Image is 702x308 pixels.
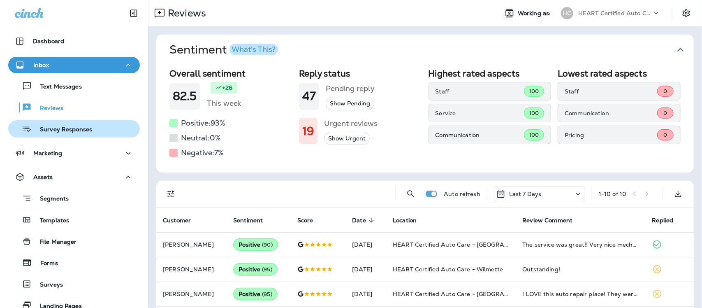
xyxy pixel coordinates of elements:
button: Forms [8,254,140,271]
button: Surveys [8,275,140,293]
p: [PERSON_NAME] [163,266,220,273]
p: Marketing [33,150,62,156]
p: Staff [565,88,657,95]
p: Inbox [33,62,49,68]
p: Auto refresh [444,191,480,197]
span: Sentiment [233,217,273,224]
p: File Manager [32,238,77,246]
span: Replied [652,217,674,224]
p: Segments [32,195,69,203]
h5: This week [207,97,241,110]
button: File Manager [8,233,140,250]
span: Customer [163,217,202,224]
span: Date [352,217,366,224]
div: SentimentWhat's This? [156,65,694,173]
button: Marketing [8,145,140,161]
div: The service was great!! Very nice mechanics the work was done in a timely manner. I will be back ... [522,240,639,249]
p: [PERSON_NAME] [163,241,220,248]
h5: Pending reply [326,82,375,95]
p: +26 [222,84,232,92]
h5: Negative: 7 % [181,146,224,159]
p: Forms [32,260,58,268]
h5: Neutral: 0 % [181,131,221,145]
button: Collapse Sidebar [122,5,145,21]
td: [DATE] [345,282,386,306]
div: Positive [233,288,278,300]
span: Working as: [518,10,553,17]
p: Communication [565,110,657,117]
button: What's This? [229,44,278,55]
p: Last 7 Days [509,191,542,197]
div: Positive [233,238,278,251]
button: Dashboard [8,33,140,49]
h1: 19 [302,124,314,138]
button: Reviews [8,99,140,116]
p: Service [436,110,524,117]
span: 100 [529,110,539,117]
div: HC [561,7,573,19]
span: HEART Certified Auto Care - Wilmette [393,266,503,273]
h1: Sentiment [169,43,278,57]
button: Segments [8,189,140,207]
h2: Lowest rated aspects [558,68,681,79]
button: Export as CSV [670,186,686,202]
span: ( 95 ) [262,266,272,273]
button: Text Messages [8,77,140,95]
p: Communication [436,132,524,138]
div: I LOVE this auto repair place! They were so nice and fixed my car in one day! In fact, I am 74 ye... [522,290,639,298]
h2: Reply status [299,68,422,79]
span: 0 [663,88,667,95]
p: Templates [32,217,69,225]
span: HEART Certified Auto Care - [GEOGRAPHIC_DATA] [393,241,540,248]
span: Replied [652,217,684,224]
p: Assets [33,174,53,180]
div: What's This? [232,46,276,53]
span: Review Comment [522,217,583,224]
p: Text Messages [32,83,82,91]
span: Date [352,217,377,224]
div: Positive [233,263,278,275]
span: Customer [163,217,191,224]
button: SentimentWhat's This? [163,35,700,65]
button: Show Pending [326,97,374,110]
p: Reviews [164,7,206,19]
span: Review Comment [522,217,572,224]
p: Reviews [32,105,63,112]
span: 100 [529,131,539,138]
span: 0 [663,131,667,138]
button: Inbox [8,57,140,73]
button: Show Urgent [324,132,370,145]
span: Location [393,217,427,224]
h2: Overall sentiment [169,68,292,79]
span: Score [297,217,324,224]
h1: 47 [302,89,316,103]
button: Filters [163,186,179,202]
span: ( 95 ) [262,291,272,298]
p: Dashboard [33,38,64,44]
button: Assets [8,169,140,185]
p: Surveys [32,281,63,289]
td: [DATE] [345,257,386,282]
button: Settings [679,6,694,21]
span: HEART Certified Auto Care - [GEOGRAPHIC_DATA] [393,290,540,298]
div: Outstanding! [522,265,639,273]
span: 100 [529,88,539,95]
button: Templates [8,211,140,229]
span: 0 [663,110,667,117]
p: [PERSON_NAME] [163,291,220,297]
p: Survey Responses [32,126,92,134]
p: Staff [436,88,524,95]
span: Sentiment [233,217,263,224]
button: Search Reviews [403,186,419,202]
p: Pricing [565,132,657,138]
span: Location [393,217,417,224]
p: HEART Certified Auto Care [578,10,652,16]
h5: Positive: 93 % [181,117,225,130]
h5: Urgent reviews [324,117,378,130]
h2: Highest rated aspects [429,68,551,79]
td: [DATE] [345,232,386,257]
h1: 82.5 [173,89,197,103]
span: Score [297,217,313,224]
button: Survey Responses [8,120,140,138]
div: 1 - 10 of 10 [599,191,626,197]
